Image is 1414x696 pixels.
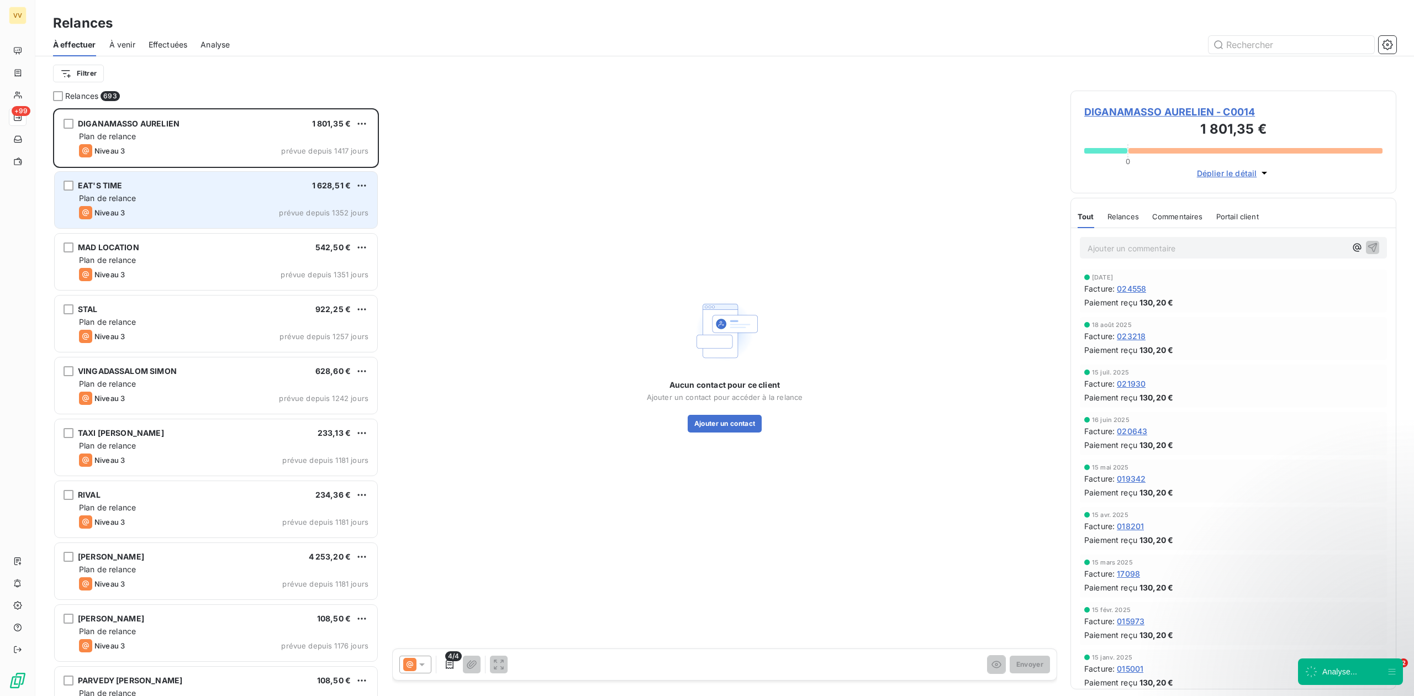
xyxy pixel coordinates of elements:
span: Facture : [1084,615,1115,627]
span: Paiement reçu [1084,344,1137,356]
input: Rechercher [1209,36,1374,54]
span: prévue depuis 1181 jours [282,579,368,588]
button: Ajouter un contact [688,415,762,433]
span: 023218 [1117,330,1146,342]
span: 15 mai 2025 [1092,464,1129,471]
span: EAT'S TIME [78,181,123,190]
span: STAL [78,304,98,314]
span: RIVAL [78,490,101,499]
span: 1 801,35 € [312,119,351,128]
img: Logo LeanPay [9,672,27,689]
span: 020643 [1117,425,1147,437]
span: 130,20 € [1139,487,1173,498]
span: 17098 [1117,568,1140,579]
span: Relances [1107,212,1139,221]
span: Facture : [1084,425,1115,437]
span: [PERSON_NAME] [78,552,144,561]
span: prévue depuis 1417 jours [281,146,368,155]
span: 130,20 € [1139,392,1173,403]
span: Plan de relance [79,379,136,388]
span: 130,20 € [1139,534,1173,546]
span: Niveau 3 [94,332,125,341]
span: Paiement reçu [1084,677,1137,688]
span: Facture : [1084,283,1115,294]
span: 234,36 € [315,490,351,499]
span: Plan de relance [79,503,136,512]
span: Tout [1078,212,1094,221]
span: 108,50 € [317,676,351,685]
span: 108,50 € [317,614,351,623]
img: Empty state [689,296,760,366]
span: 922,25 € [315,304,351,314]
span: 15 janv. 2025 [1092,654,1132,661]
span: prévue depuis 1242 jours [279,394,368,403]
span: Relances [65,91,98,102]
span: Niveau 3 [94,270,125,279]
span: Paiement reçu [1084,487,1137,498]
span: Plan de relance [79,131,136,141]
span: PARVEDY [PERSON_NAME] [78,676,182,685]
span: À venir [109,39,135,50]
span: 130,20 € [1139,582,1173,593]
span: 4/4 [445,651,462,661]
span: 542,50 € [315,242,351,252]
span: DIGANAMASSO AURELIEN - C0014 [1084,104,1383,119]
span: prévue depuis 1352 jours [279,208,368,217]
span: 15 juil. 2025 [1092,369,1129,376]
span: Niveau 3 [94,394,125,403]
span: Plan de relance [79,193,136,203]
span: 018201 [1117,520,1144,532]
span: Facture : [1084,520,1115,532]
span: Facture : [1084,378,1115,389]
span: Facture : [1084,663,1115,674]
span: prévue depuis 1351 jours [281,270,368,279]
span: À effectuer [53,39,96,50]
span: Plan de relance [79,441,136,450]
span: Facture : [1084,330,1115,342]
span: 130,20 € [1139,629,1173,641]
span: 1 628,51 € [312,181,351,190]
span: Commentaires [1152,212,1203,221]
span: Paiement reçu [1084,629,1137,641]
span: 693 [101,91,119,101]
span: Niveau 3 [94,579,125,588]
span: Plan de relance [79,317,136,326]
span: Facture : [1084,568,1115,579]
span: 15 févr. 2025 [1092,607,1131,613]
span: Paiement reçu [1084,439,1137,451]
span: Niveau 3 [94,456,125,465]
span: prévue depuis 1176 jours [281,641,368,650]
span: Paiement reçu [1084,534,1137,546]
iframe: Intercom notifications message [1193,589,1414,666]
span: Niveau 3 [94,146,125,155]
span: +99 [12,106,30,116]
span: 130,20 € [1139,344,1173,356]
span: VINGADASSALOM SIMON [78,366,177,376]
span: 021930 [1117,378,1146,389]
span: Paiement reçu [1084,392,1137,403]
span: 130,20 € [1139,677,1173,688]
span: Niveau 3 [94,208,125,217]
div: grid [53,108,379,696]
span: Plan de relance [79,626,136,636]
span: 15 mars 2025 [1092,559,1133,566]
h3: 1 801,35 € [1084,119,1383,141]
span: 2 [1399,658,1408,667]
button: Filtrer [53,65,104,82]
span: [PERSON_NAME] [78,614,144,623]
span: prévue depuis 1181 jours [282,456,368,465]
span: Déplier le détail [1197,167,1257,179]
span: 130,20 € [1139,439,1173,451]
div: VV [9,7,27,24]
span: MAD LOCATION [78,242,139,252]
span: TAXI [PERSON_NAME] [78,428,164,437]
span: [DATE] [1092,274,1113,281]
h3: Relances [53,13,113,33]
span: 628,60 € [315,366,351,376]
span: Paiement reçu [1084,582,1137,593]
span: Ajouter un contact pour accéder à la relance [647,393,803,402]
span: DIGANAMASSO AURELIEN [78,119,180,128]
span: Aucun contact pour ce client [669,379,780,391]
span: 4 253,20 € [309,552,351,561]
span: Plan de relance [79,565,136,574]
